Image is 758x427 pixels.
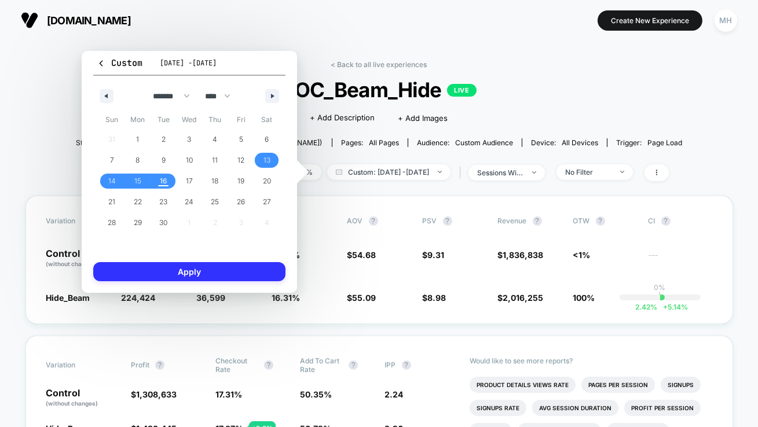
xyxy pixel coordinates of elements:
button: Create New Experience [598,10,702,31]
span: 2.42 % [635,303,657,311]
span: 26 [237,192,245,212]
span: 19 [237,171,244,192]
span: $ [498,293,544,303]
p: Control [46,388,119,408]
img: end [620,171,624,173]
span: 13 [263,150,270,171]
span: Sat [254,111,280,129]
span: AOV [347,216,363,225]
button: ? [443,216,452,226]
span: $ [131,389,177,399]
li: Profit Per Session [624,400,701,416]
span: 55.09 [353,293,376,303]
span: 17 [186,171,193,192]
span: 17.31 % [215,389,242,399]
div: MH [715,9,737,32]
button: 21 [99,192,125,212]
button: 6 [254,129,280,150]
button: ? [349,360,358,370]
button: 3 [177,129,203,150]
span: 21 [108,192,115,212]
span: Device: [522,138,607,147]
button: MH [711,9,741,32]
img: end [438,171,442,173]
span: 27 [263,192,271,212]
span: CI [649,216,712,226]
span: 14 [108,171,116,192]
img: end [532,171,536,174]
span: Variation [46,356,110,374]
span: Revenue [498,216,527,225]
button: 11 [202,150,228,171]
span: 2,016,255 [503,293,544,303]
span: Add To Cart Rate [300,356,343,374]
button: 14 [99,171,125,192]
span: 54.68 [353,250,376,260]
span: 28 [108,212,116,233]
span: <1% [573,250,591,260]
li: Avg Session Duration [532,400,618,416]
span: 16 [160,171,167,192]
span: 8.98 [428,293,446,303]
div: Audience: [417,138,513,147]
button: 27 [254,192,280,212]
span: 6 [265,129,269,150]
button: Apply [93,262,285,281]
span: Custom Audience [455,138,513,147]
span: --- [649,252,712,268]
span: 11 [213,150,218,171]
button: 20 [254,171,280,192]
button: 28 [99,212,125,233]
li: Product Details Views Rate [470,377,576,393]
li: Signups Rate [470,400,526,416]
button: 13 [254,150,280,171]
span: Fri [228,111,254,129]
button: ? [155,360,164,370]
li: Pages Per Session [581,377,655,393]
span: IPP [385,360,396,369]
span: 5.14 % [657,303,688,311]
button: 26 [228,192,254,212]
button: 12 [228,150,254,171]
button: 18 [202,171,228,192]
span: 7 [110,150,114,171]
span: all devices [562,138,598,147]
img: Visually logo [21,12,38,29]
button: 8 [125,150,151,171]
span: [DOMAIN_NAME] [47,14,131,27]
span: 100% [573,293,595,303]
div: Trigger: [616,138,682,147]
span: 2.24 [385,389,404,399]
span: Checkout Rate [215,356,258,374]
span: all pages [369,138,399,147]
button: 10 [177,150,203,171]
span: | [456,164,468,181]
p: Would like to see more reports? [470,356,712,365]
span: 30 [159,212,167,233]
span: OTW [573,216,637,226]
span: POC_Beam_Hide [106,78,652,102]
span: 12 [237,150,244,171]
span: 1,308,633 [136,389,177,399]
button: ? [661,216,671,226]
span: Hide_Beam [46,293,90,303]
button: [DOMAIN_NAME] [17,11,134,30]
button: 2 [151,129,177,150]
span: 9 [162,150,166,171]
span: 50.35 % [300,389,332,399]
span: 5 [239,129,243,150]
span: Wed [177,111,203,129]
span: Tue [151,111,177,129]
span: 9.31 [428,250,445,260]
span: Custom: [DATE] - [DATE] [327,164,451,180]
span: Sun [99,111,125,129]
button: 1 [125,129,151,150]
button: Custom[DATE] -[DATE] [93,57,285,76]
span: + Add Images [398,113,448,123]
span: Variation [46,216,110,226]
span: 1 [136,129,139,150]
button: ? [533,216,542,226]
p: | [659,292,661,300]
span: + Add Description [310,112,375,124]
span: Mon [125,111,151,129]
